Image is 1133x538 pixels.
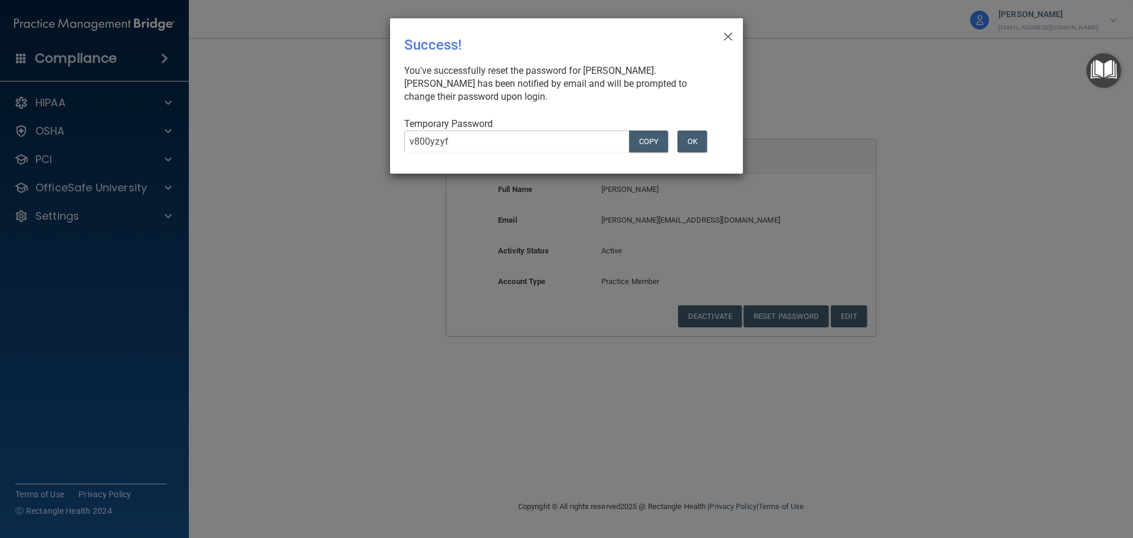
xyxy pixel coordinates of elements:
iframe: Drift Widget Chat Controller [929,454,1119,501]
button: OK [677,131,707,152]
div: You've successfully reset the password for [PERSON_NAME]. [PERSON_NAME] has been notified by emai... [404,64,719,103]
div: Success! [404,28,680,62]
button: Open Resource Center [1086,53,1121,88]
button: COPY [629,131,668,152]
span: Temporary Password [404,118,493,129]
span: × [723,23,733,47]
